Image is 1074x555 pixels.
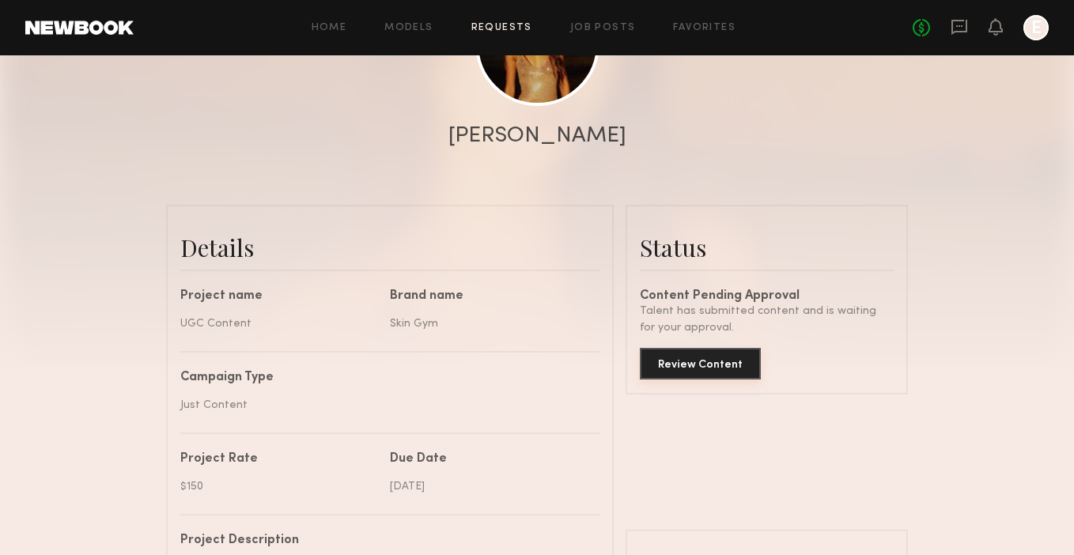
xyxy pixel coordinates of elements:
[471,23,532,33] a: Requests
[180,453,378,466] div: Project Rate
[390,453,588,466] div: Due Date
[180,372,588,384] div: Campaign Type
[312,23,347,33] a: Home
[390,478,588,495] div: [DATE]
[1023,15,1049,40] a: E
[180,315,378,332] div: UGC Content
[640,348,761,379] button: Review Content
[448,125,626,147] div: [PERSON_NAME]
[673,23,736,33] a: Favorites
[180,478,378,495] div: $150
[180,232,599,263] div: Details
[640,232,894,263] div: Status
[390,315,588,332] div: Skin Gym
[640,290,894,303] div: Content Pending Approval
[180,397,588,413] div: Just Content
[390,290,588,303] div: Brand name
[384,23,433,33] a: Models
[180,290,378,303] div: Project name
[180,534,588,547] div: Project Description
[640,303,894,336] div: Talent has submitted content and is waiting for your approval.
[570,23,636,33] a: Job Posts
